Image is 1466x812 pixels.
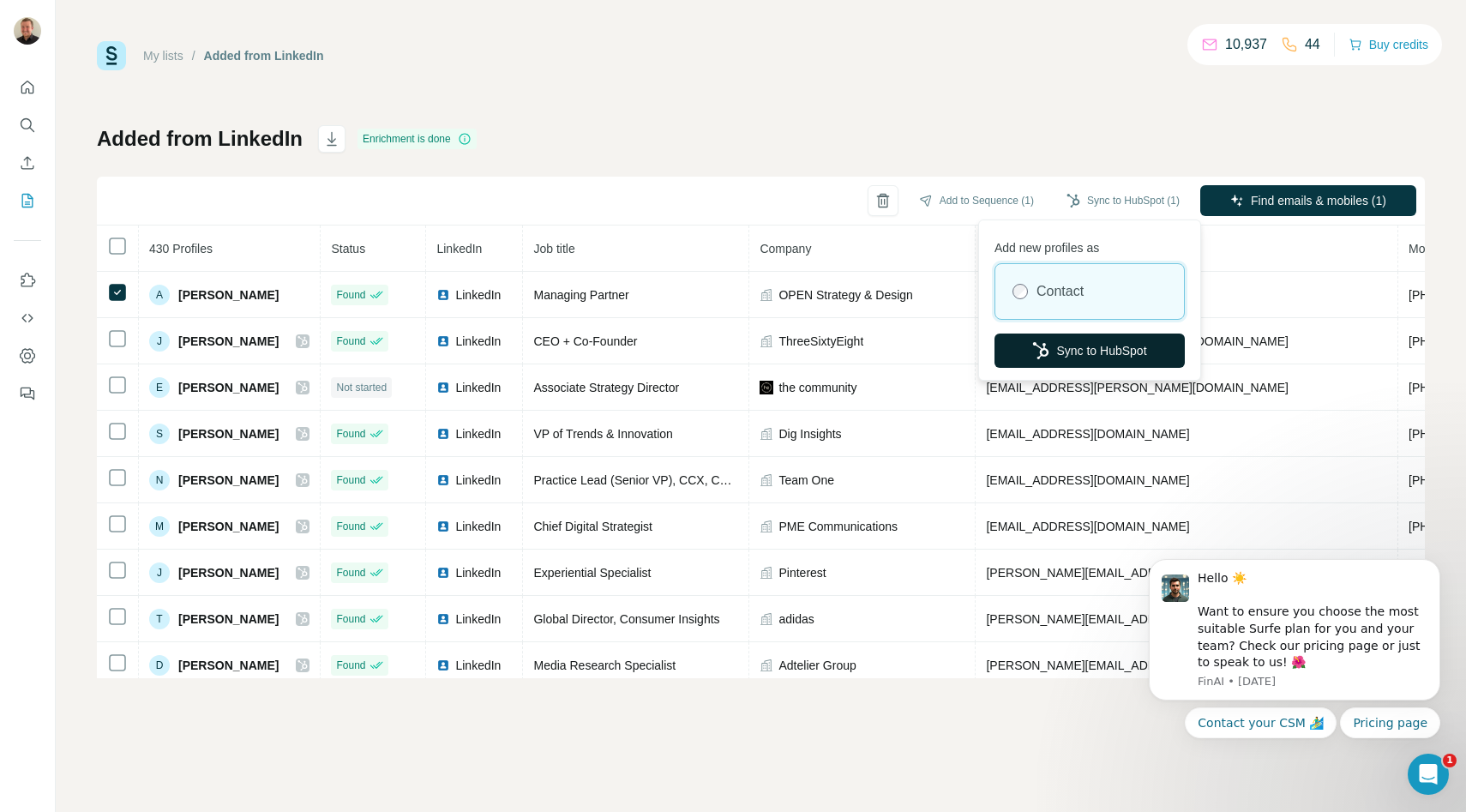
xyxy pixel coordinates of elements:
button: Search [14,110,41,141]
span: Dig Insights [778,425,841,442]
img: Surfe Logo [97,41,126,70]
h1: Added from LinkedIn [97,125,303,153]
p: 44 [1305,34,1320,55]
span: LinkedIn [436,242,482,256]
span: [PERSON_NAME][EMAIL_ADDRESS][PERSON_NAME][DOMAIN_NAME] [986,659,1387,672]
span: OPEN Strategy & Design [778,286,912,304]
span: LinkedIn [455,286,501,304]
span: Found [336,334,365,349]
img: LinkedIn logo [436,381,450,394]
span: Mobile [1409,242,1444,256]
button: Buy credits [1349,33,1428,57]
span: Practice Lead (Senior VP), CCX, CRM, Digital & Data Strategy [533,473,866,487]
span: the community [778,379,856,396]
span: LinkedIn [455,333,501,350]
span: [PERSON_NAME] [178,518,279,535]
span: Not started [336,380,387,395]
div: M [149,516,170,537]
span: Found [336,472,365,488]
div: E [149,377,170,398]
span: Job title [533,242,574,256]
span: [EMAIL_ADDRESS][DOMAIN_NAME] [986,427,1189,441]
img: LinkedIn logo [436,659,450,672]
span: ThreeSixtyEight [778,333,863,350]
span: VP of Trends & Innovation [533,427,672,441]
span: [PERSON_NAME][EMAIL_ADDRESS][PERSON_NAME][DOMAIN_NAME] [986,612,1387,626]
span: CEO + Co-Founder [533,334,637,348]
button: Add to Sequence (1) [907,188,1046,214]
label: Contact [1036,281,1084,302]
button: My lists [14,185,41,216]
li: / [192,47,195,64]
button: Sync to HubSpot [994,334,1185,368]
span: [PERSON_NAME] [178,425,279,442]
span: [PERSON_NAME] [178,564,279,581]
div: S [149,424,170,444]
span: Company [760,242,811,256]
button: Dashboard [14,340,41,371]
span: [PERSON_NAME] [178,379,279,396]
span: LinkedIn [455,657,501,674]
span: [PERSON_NAME] [178,472,279,489]
span: [PERSON_NAME] [178,333,279,350]
button: Enrich CSV [14,147,41,178]
iframe: Intercom notifications message [1123,538,1466,803]
span: Status [331,242,365,256]
span: Found [336,658,365,673]
iframe: Intercom live chat [1408,754,1449,795]
span: Global Director, Consumer Insights [533,612,719,626]
button: Quick start [14,72,41,103]
button: Use Surfe on LinkedIn [14,265,41,296]
p: 10,937 [1225,34,1267,55]
img: LinkedIn logo [436,288,450,302]
span: [PERSON_NAME] [178,611,279,628]
div: Added from LinkedIn [204,47,324,64]
img: LinkedIn logo [436,520,450,533]
img: Avatar [14,17,41,45]
img: LinkedIn logo [436,427,450,441]
span: PME Communications [778,518,898,535]
span: adidas [778,611,814,628]
span: Found [336,611,365,627]
span: LinkedIn [455,518,501,535]
span: Found [336,426,365,442]
span: [EMAIL_ADDRESS][PERSON_NAME][DOMAIN_NAME] [986,381,1288,394]
button: Find emails & mobiles (1) [1200,185,1416,216]
button: Sync to HubSpot (1) [1054,188,1192,214]
span: Pinterest [778,564,826,581]
a: My lists [143,49,183,63]
span: Team One [778,472,834,489]
span: LinkedIn [455,472,501,489]
span: 1 [1443,754,1457,767]
span: Adtelier Group [778,657,856,674]
span: LinkedIn [455,564,501,581]
span: [PERSON_NAME][EMAIL_ADDRESS][DOMAIN_NAME] [986,566,1288,580]
img: LinkedIn logo [436,334,450,348]
div: J [149,562,170,583]
img: LinkedIn logo [436,612,450,626]
span: [PERSON_NAME] [178,657,279,674]
span: Found [336,565,365,580]
span: Media Research Specialist [533,659,676,672]
p: Add new profiles as [994,232,1185,256]
div: T [149,609,170,629]
button: Use Surfe API [14,303,41,334]
span: Found [336,519,365,534]
span: [EMAIL_ADDRESS][DOMAIN_NAME] [986,520,1189,533]
span: Managing Partner [533,288,628,302]
div: N [149,470,170,490]
button: Feedback [14,378,41,409]
span: LinkedIn [455,425,501,442]
span: Associate Strategy Director [533,381,679,394]
span: Chief Digital Strategist [533,520,652,533]
div: J [149,331,170,352]
span: 430 Profiles [149,242,213,256]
